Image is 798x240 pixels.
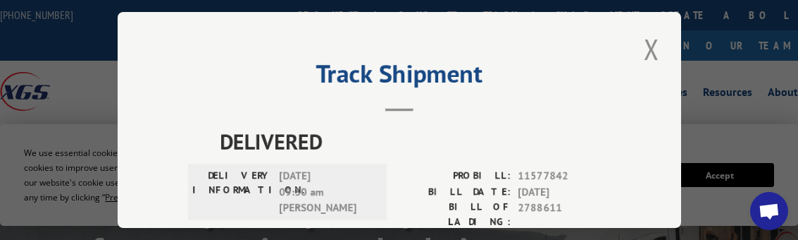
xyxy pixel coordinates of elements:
[192,168,272,216] label: DELIVERY INFORMATION:
[188,64,611,90] h2: Track Shipment
[399,168,511,184] label: PROBILL:
[279,168,374,216] span: [DATE] 09:30 am [PERSON_NAME]
[640,30,663,68] button: Close modal
[220,126,611,157] span: DELIVERED
[750,192,788,230] a: Open chat
[518,200,611,229] span: 2788611
[399,184,511,200] label: BILL DATE:
[518,184,611,200] span: [DATE]
[518,168,611,184] span: 11577842
[399,200,511,229] label: BILL OF LADING:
